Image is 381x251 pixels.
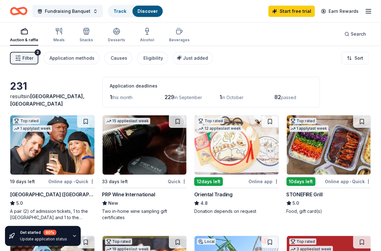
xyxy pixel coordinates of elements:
[35,49,41,56] div: 2
[175,95,202,100] span: in September
[10,178,35,185] div: 19 days left
[10,115,95,221] a: Image for Hollywood Wax Museum (Hollywood)Top rated1 applylast week19 days leftOnline app•Quick[G...
[80,38,93,43] div: Snacks
[10,93,95,108] div: results
[287,115,371,214] a: Image for STONEFIRE GrillTop rated1 applylast week10days leftOnline app•QuickSTONEFIRE Grill5.0Fo...
[102,115,187,221] a: Image for PRP Wine International15 applieslast week33 days leftQuickPRP Wine InternationalNewTwo ...
[137,52,168,64] button: Eligibility
[110,94,112,100] span: 1
[194,191,233,198] div: Oriental Trading
[10,93,84,107] span: [GEOGRAPHIC_DATA], [GEOGRAPHIC_DATA]
[53,38,65,43] div: Meals
[350,179,351,184] span: •
[13,118,40,124] div: Top rated
[173,52,213,64] button: Just added
[289,238,316,245] div: Top rated
[16,199,23,207] span: 5.0
[287,115,371,175] img: Image for STONEFIRE Grill
[32,5,103,18] button: Fundraising Banquet
[10,80,95,93] div: 231
[200,199,208,207] span: 4.8
[105,238,132,245] div: Top rated
[275,94,281,100] span: 82
[103,115,187,175] img: Image for PRP Wine International
[50,54,94,62] div: Application methods
[354,54,363,62] span: Sort
[102,208,187,221] div: Two in-home wine sampling gift certificates
[143,54,163,62] div: Eligibility
[195,115,279,175] img: Image for Oriental Trading
[289,118,316,124] div: Top rated
[10,4,27,18] a: Home
[102,178,128,185] div: 33 days left
[104,52,132,64] button: Causes
[111,54,127,62] div: Causes
[194,177,223,186] div: 12 days left
[169,25,190,46] button: Beverages
[105,118,150,124] div: 15 applies last week
[220,94,222,100] span: 1
[108,38,125,43] div: Desserts
[74,179,75,184] span: •
[197,238,216,245] div: Local
[169,38,190,43] div: Beverages
[268,6,315,17] a: Start free trial
[53,25,65,46] button: Meals
[289,125,329,132] div: 1 apply last week
[325,178,371,185] div: Online app Quick
[222,95,244,100] span: in October
[351,30,366,38] span: Search
[249,178,279,185] div: Online app
[281,95,297,100] span: passed
[108,25,125,46] button: Desserts
[194,115,279,214] a: Image for Oriental TradingTop rated12 applieslast week12days leftOnline appOriental Trading4.8Don...
[10,93,84,107] span: in
[109,199,118,207] span: New
[20,230,67,235] div: Get started
[317,6,362,17] a: Earn Rewards
[10,52,38,64] button: Filter2
[10,115,94,175] img: Image for Hollywood Wax Museum (Hollywood)
[168,178,187,185] div: Quick
[287,191,323,198] div: STONEFIRE Grill
[287,208,371,214] div: Food, gift card(s)
[10,191,95,198] div: [GEOGRAPHIC_DATA] ([GEOGRAPHIC_DATA])
[20,237,67,242] div: Update application status
[140,38,154,43] div: Alcohol
[140,25,154,46] button: Alcohol
[45,8,90,15] span: Fundraising Banquet
[10,208,95,221] div: A pair (2) of admission tickets, 1 to the [GEOGRAPHIC_DATA] and 1 to the [GEOGRAPHIC_DATA]
[197,125,242,132] div: 12 applies last week
[137,8,158,14] a: Discover
[22,54,33,62] span: Filter
[342,52,369,64] button: Sort
[102,191,155,198] div: PRP Wine International
[112,95,133,100] span: this month
[10,25,38,46] button: Auction & raffle
[110,82,312,90] div: Application deadlines
[43,230,56,235] div: 80 %
[197,118,224,124] div: Top rated
[113,8,126,14] a: Track
[340,28,371,40] button: Search
[293,199,299,207] span: 5.0
[194,208,279,214] div: Donation depends on request
[287,177,316,186] div: 10 days left
[165,94,175,100] span: 229
[13,125,52,132] div: 1 apply last week
[10,38,38,43] div: Auction & raffle
[80,25,93,46] button: Snacks
[108,5,163,18] button: TrackDiscover
[43,52,99,64] button: Application methods
[183,55,208,61] span: Just added
[49,178,95,185] div: Online app Quick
